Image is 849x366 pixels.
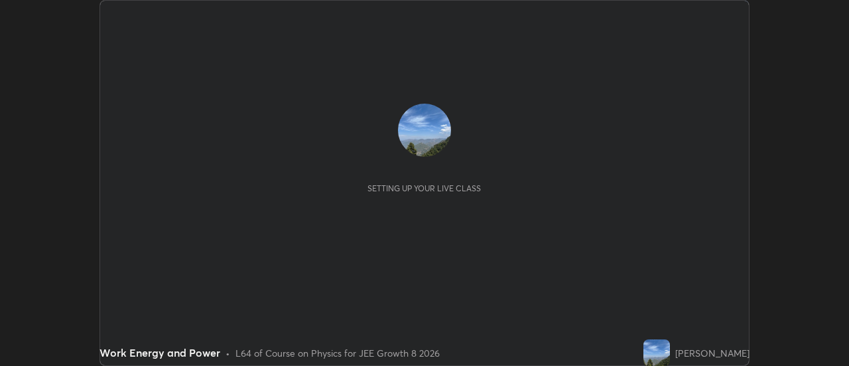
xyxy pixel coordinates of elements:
[99,345,220,361] div: Work Energy and Power
[367,183,481,193] div: Setting up your live class
[398,104,451,157] img: ae8f960d671646caa26cb3ff0d679e78.jpg
[643,339,670,366] img: ae8f960d671646caa26cb3ff0d679e78.jpg
[226,346,230,360] div: •
[675,346,750,360] div: [PERSON_NAME]
[235,346,440,360] div: L64 of Course on Physics for JEE Growth 8 2026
